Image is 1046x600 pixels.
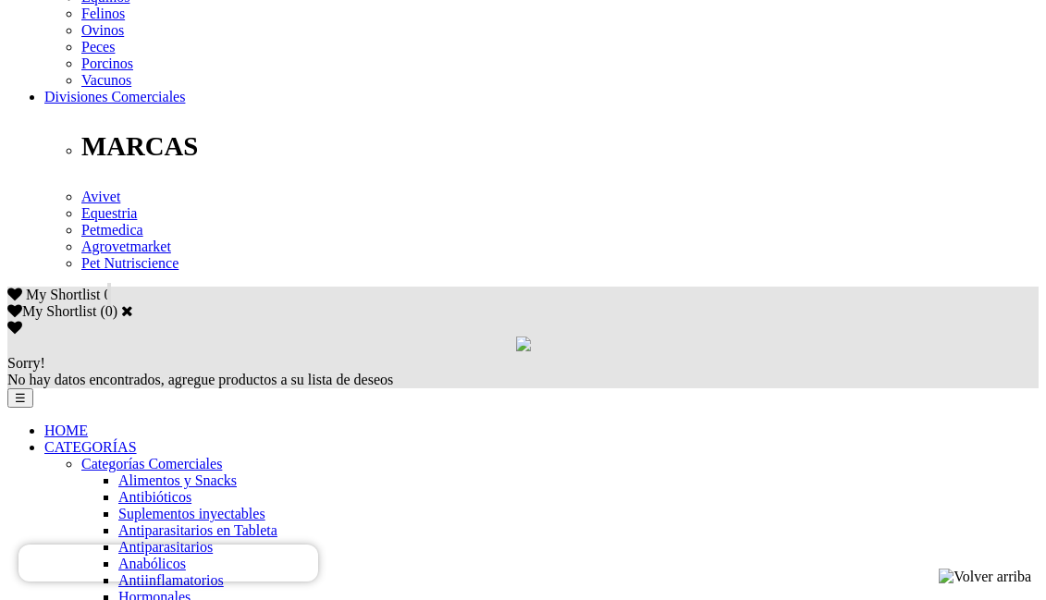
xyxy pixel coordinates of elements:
[81,189,120,204] a: Avivet
[81,39,115,55] a: Peces
[7,355,1039,388] div: No hay datos encontrados, agregue productos a su lista de deseos
[81,55,133,71] a: Porcinos
[81,239,171,254] a: Agrovetmarket
[81,6,125,21] a: Felinos
[81,255,178,271] a: Pet Nutriscience
[44,89,185,104] a: Divisiones Comerciales
[100,303,117,319] span: ( )
[18,545,318,582] iframe: Brevo live chat
[939,569,1031,585] img: Volver arriba
[44,439,137,455] a: CATEGORÍAS
[81,22,124,38] a: Ovinos
[118,489,191,505] a: Antibióticos
[81,456,222,471] a: Categorías Comerciales
[105,303,113,319] label: 0
[81,222,143,238] a: Petmedica
[44,422,88,438] a: HOME
[7,388,33,408] button: ☰
[118,472,237,488] a: Alimentos y Snacks
[118,539,213,555] a: Antiparasitarios
[121,303,133,318] a: Cerrar
[81,131,1039,162] p: MARCAS
[516,337,531,351] img: loading.gif
[81,205,137,221] a: Equestria
[118,522,277,538] a: Antiparasitarios en Tableta
[7,303,96,319] label: My Shortlist
[7,355,45,371] span: Sorry!
[118,506,265,521] a: Suplementos inyectables
[104,287,111,302] span: 0
[81,72,131,88] a: Vacunos
[26,287,100,302] span: My Shortlist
